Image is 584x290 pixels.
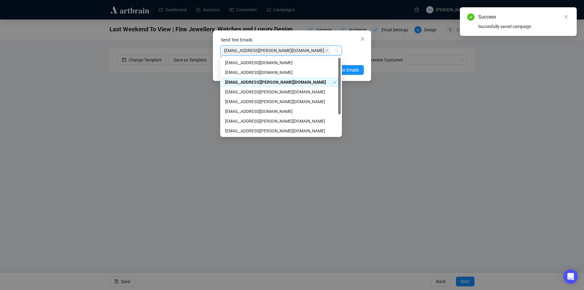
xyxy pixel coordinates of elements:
[563,269,578,284] div: Open Intercom Messenger
[563,13,569,20] a: Close
[221,97,341,107] div: rhawthorn@shapiro.com.au
[478,13,569,21] div: Success
[325,49,328,52] span: close
[333,80,337,84] span: check
[358,34,367,44] button: Close
[225,108,337,115] div: [EMAIL_ADDRESS][DOMAIN_NAME]
[221,87,341,97] div: ashapiro@shapiro.com.au
[478,23,569,30] div: Succesfully saved campaign
[221,68,341,77] div: adar.g@artbrain.co
[221,47,330,54] span: mwong@shapiro.com.au
[327,67,359,73] span: Send Test Emails
[225,89,337,95] div: [EMAIL_ADDRESS][PERSON_NAME][DOMAIN_NAME]
[221,77,341,87] div: mwong@shapiro.com.au
[225,59,337,66] div: [EMAIL_ADDRESS][DOMAIN_NAME]
[225,118,337,124] div: [EMAIL_ADDRESS][PERSON_NAME][DOMAIN_NAME]
[221,107,341,116] div: dept-admin@shapirp.com.au
[221,116,341,126] div: dept-admin@shapiro.com.au
[221,37,252,42] label: Send Test Emails
[225,69,337,76] div: [EMAIL_ADDRESS][DOMAIN_NAME]
[360,37,365,41] span: close
[467,13,474,21] span: check-circle
[564,15,568,19] span: close
[221,126,341,136] div: info@shapiro.com.au
[225,79,333,86] div: [EMAIL_ADDRESS][PERSON_NAME][DOMAIN_NAME]
[225,128,337,134] div: [EMAIL_ADDRESS][PERSON_NAME][DOMAIN_NAME]
[224,47,324,54] span: [EMAIL_ADDRESS][PERSON_NAME][DOMAIN_NAME]
[221,58,341,68] div: netanel.p@artbrain.co
[225,98,337,105] div: [EMAIL_ADDRESS][PERSON_NAME][DOMAIN_NAME]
